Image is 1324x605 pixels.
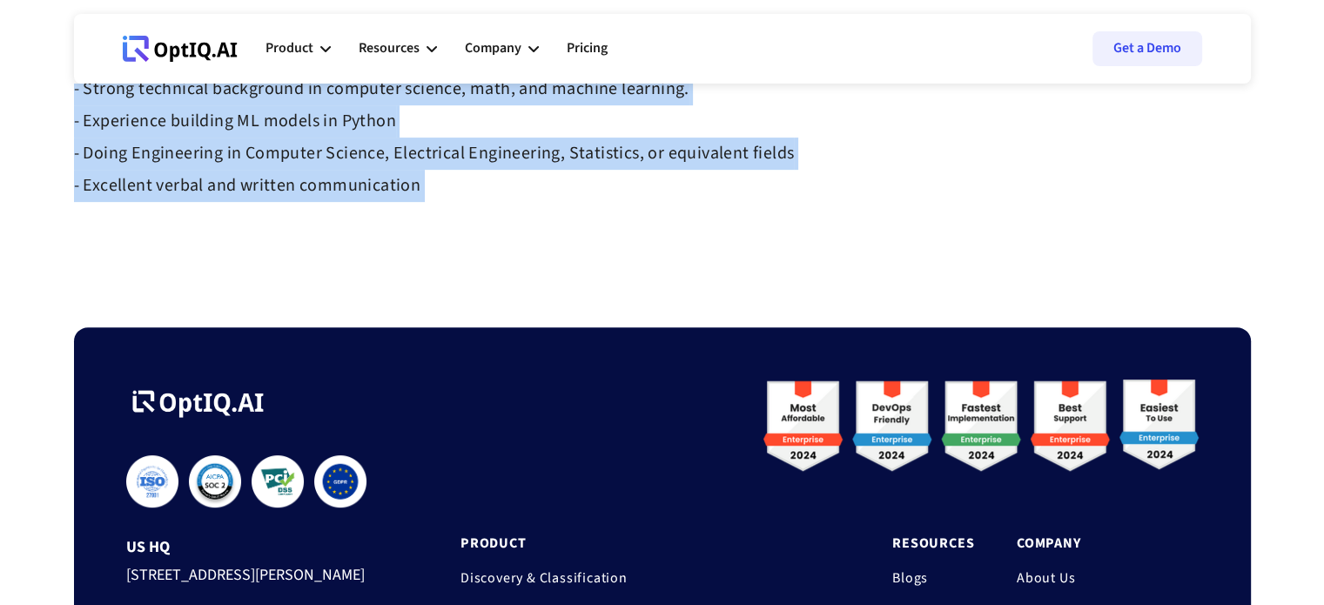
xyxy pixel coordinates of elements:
[1017,534,1157,552] a: Company
[126,556,394,588] div: [STREET_ADDRESS][PERSON_NAME]
[74,45,1156,198] strong: - Experience in building machine learning infrastructure, and/or applying machine learning algori...
[126,539,394,556] div: US HQ
[465,37,521,60] div: Company
[465,23,539,75] div: Company
[1092,31,1202,66] a: Get a Demo
[123,23,238,75] a: Webflow Homepage
[567,23,608,75] a: Pricing
[1017,569,1157,587] a: About Us
[265,23,331,75] div: Product
[359,23,437,75] div: Resources
[123,61,124,62] div: Webflow Homepage
[892,534,975,552] a: Resources
[265,37,313,60] div: Product
[892,569,975,587] a: Blogs
[460,569,850,587] a: Discovery & Classification
[359,37,420,60] div: Resources
[460,534,850,552] a: Product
